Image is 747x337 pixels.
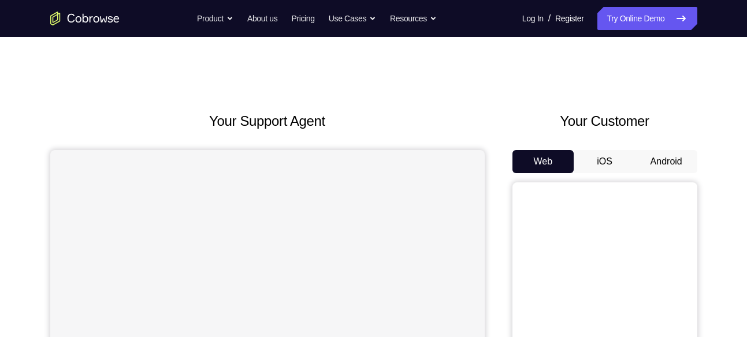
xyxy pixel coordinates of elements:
[50,12,120,25] a: Go to the home page
[329,7,376,30] button: Use Cases
[247,7,277,30] a: About us
[197,7,233,30] button: Product
[555,7,584,30] a: Register
[548,12,551,25] span: /
[291,7,314,30] a: Pricing
[574,150,635,173] button: iOS
[50,111,485,132] h2: Your Support Agent
[635,150,697,173] button: Android
[390,7,437,30] button: Resources
[512,150,574,173] button: Web
[597,7,697,30] a: Try Online Demo
[522,7,544,30] a: Log In
[512,111,697,132] h2: Your Customer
